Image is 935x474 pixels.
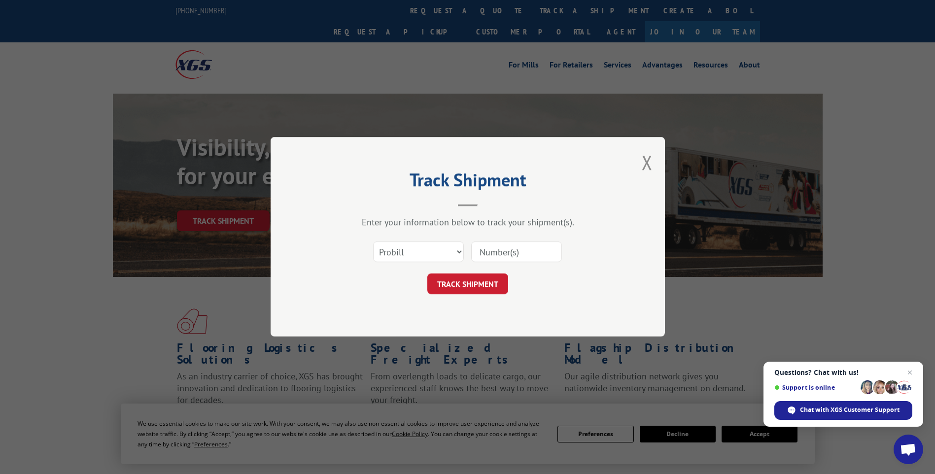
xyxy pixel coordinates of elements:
[774,369,912,376] span: Questions? Chat with us!
[320,217,616,228] div: Enter your information below to track your shipment(s).
[471,242,562,263] input: Number(s)
[774,384,857,391] span: Support is online
[642,149,653,175] button: Close modal
[904,367,916,378] span: Close chat
[427,274,508,295] button: TRACK SHIPMENT
[894,435,923,464] div: Open chat
[774,401,912,420] div: Chat with XGS Customer Support
[800,406,900,414] span: Chat with XGS Customer Support
[320,173,616,192] h2: Track Shipment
